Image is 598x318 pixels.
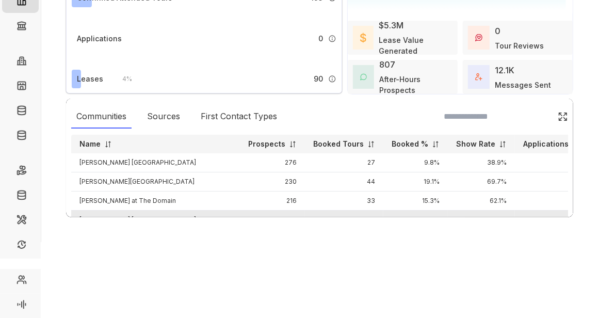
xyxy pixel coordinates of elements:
[495,25,500,37] div: 0
[367,140,375,148] img: sorting
[2,126,39,147] li: Knowledge Base
[313,139,364,149] p: Booked Tours
[515,192,588,211] td: 0
[379,74,452,96] div: After-Hours Prospects
[448,211,515,230] td: 53.8%
[328,35,336,43] img: Info
[515,153,588,172] td: 0
[104,140,112,148] img: sorting
[71,211,240,230] td: [PERSON_NAME] [GEOGRAPHIC_DATA]
[240,172,305,192] td: 230
[314,73,323,85] span: 90
[79,139,101,149] p: Name
[499,140,507,148] img: sorting
[305,153,383,172] td: 27
[2,102,39,122] li: Knowledge
[360,73,367,81] img: AfterHoursConversations
[558,112,568,122] img: Click Icon
[77,73,103,85] div: Leases
[248,139,285,149] p: Prospects
[523,139,569,149] p: Applications
[432,140,440,148] img: sorting
[318,33,323,44] span: 0
[71,153,240,172] td: [PERSON_NAME] [GEOGRAPHIC_DATA]
[360,33,366,43] img: LeaseValue
[448,153,515,172] td: 38.9%
[196,105,282,129] div: First Contact Types
[495,64,514,76] div: 12.1K
[379,35,452,56] div: Lease Value Generated
[383,172,448,192] td: 19.1%
[383,211,448,230] td: 19.3%
[240,211,305,230] td: 187
[240,192,305,211] td: 216
[2,236,39,257] li: Renewals
[71,105,132,129] div: Communities
[383,153,448,172] td: 9.8%
[515,172,588,192] td: 0
[392,139,428,149] p: Booked %
[515,211,588,230] td: 0
[536,112,545,121] img: SearchIcon
[495,40,544,51] div: Tour Reviews
[379,19,403,31] div: $5.3M
[383,192,448,211] td: 15.3%
[456,139,495,149] p: Show Rate
[448,192,515,211] td: 62.1%
[305,211,383,230] td: 36
[289,140,297,148] img: sorting
[71,172,240,192] td: [PERSON_NAME][GEOGRAPHIC_DATA]
[112,73,132,85] div: 4 %
[379,58,395,71] div: 807
[2,296,39,316] li: Voice AI
[328,75,336,83] img: Info
[142,105,185,129] div: Sources
[305,172,383,192] td: 44
[2,271,39,292] li: Team
[495,79,551,90] div: Messages Sent
[2,186,39,207] li: Move Outs
[2,211,39,232] li: Maintenance
[240,153,305,172] td: 276
[475,34,482,41] img: TourReviews
[305,192,383,211] td: 33
[71,192,240,211] td: [PERSON_NAME] at The Domain
[448,172,515,192] td: 69.7%
[2,77,39,98] li: Units
[2,162,39,182] li: Rent Collections
[475,73,482,81] img: TotalFum
[77,33,122,44] div: Applications
[2,52,39,73] li: Communities
[2,17,39,38] li: Collections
